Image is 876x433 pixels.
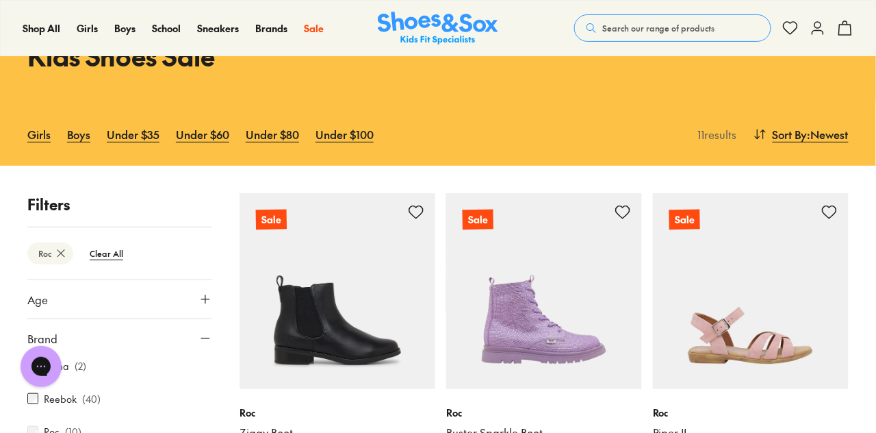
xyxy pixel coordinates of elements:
[808,126,849,143] span: : Newest
[114,21,136,35] span: Boys
[255,21,287,36] a: Brands
[27,193,212,216] p: Filters
[256,210,287,230] p: Sale
[255,21,287,35] span: Brands
[27,243,73,264] btn: Roc
[653,193,849,389] a: Sale
[23,21,60,36] a: Shop All
[463,210,493,230] p: Sale
[176,119,229,149] a: Under $60
[653,406,849,420] p: Roc
[446,406,642,420] p: Roc
[240,193,435,389] a: Sale
[773,126,808,143] span: Sort By
[14,341,68,392] iframe: Gorgias live chat messenger
[44,392,77,406] label: Reebok
[197,21,239,36] a: Sneakers
[152,21,181,35] span: School
[753,119,849,149] button: Sort By:Newest
[27,280,212,319] button: Age
[107,119,159,149] a: Under $35
[67,119,90,149] a: Boys
[669,210,700,230] p: Sale
[446,193,642,389] a: Sale
[27,330,57,347] span: Brand
[693,126,737,143] p: 11 results
[27,119,51,149] a: Girls
[75,359,86,373] p: ( 2 )
[602,22,715,34] span: Search our range of products
[82,392,101,406] p: ( 40 )
[77,21,98,36] a: Girls
[27,319,212,358] button: Brand
[197,21,239,35] span: Sneakers
[23,21,60,35] span: Shop All
[315,119,374,149] a: Under $100
[27,291,48,308] span: Age
[77,21,98,35] span: Girls
[378,12,498,45] a: Shoes & Sox
[378,12,498,45] img: SNS_Logo_Responsive.svg
[304,21,324,36] a: Sale
[152,21,181,36] a: School
[246,119,299,149] a: Under $80
[304,21,324,35] span: Sale
[240,406,435,420] p: Roc
[114,21,136,36] a: Boys
[574,14,771,42] button: Search our range of products
[79,241,134,266] btn: Clear All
